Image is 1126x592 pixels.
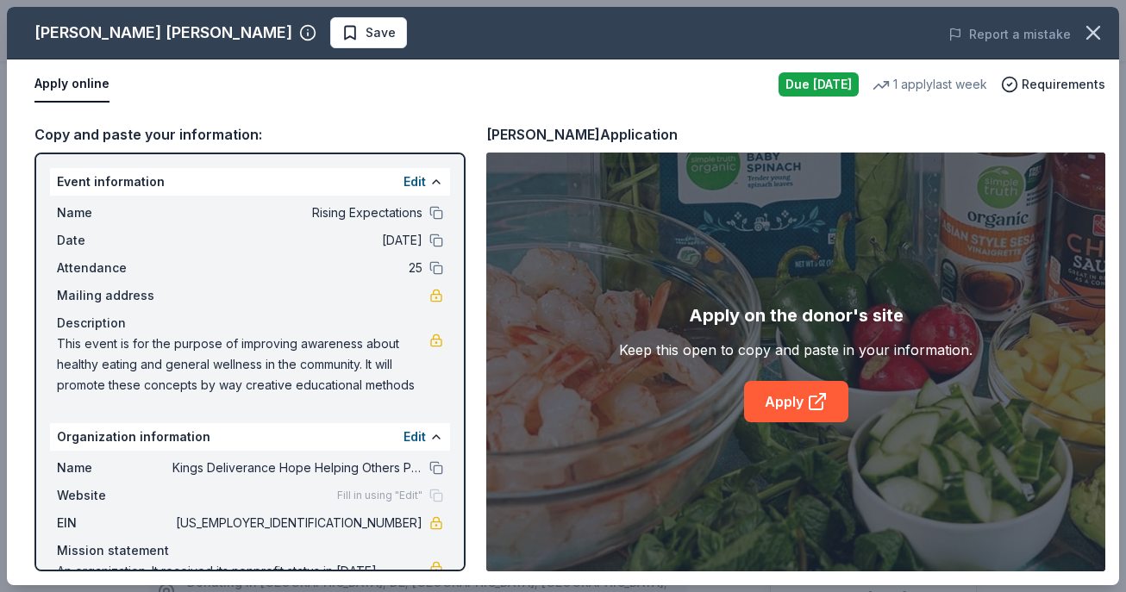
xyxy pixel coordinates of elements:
button: Edit [403,427,426,447]
button: Save [330,17,407,48]
button: Apply online [34,66,109,103]
span: Name [57,203,172,223]
span: This event is for the purpose of improving awareness about healthy eating and general wellness in... [57,333,429,396]
div: [PERSON_NAME] [PERSON_NAME] [34,19,292,47]
span: Fill in using "Edit" [337,489,422,502]
div: Event information [50,168,450,196]
span: EIN [57,513,172,533]
button: Edit [403,171,426,192]
div: Due [DATE] [779,72,859,97]
div: Mission statement [57,540,443,561]
span: [DATE] [172,230,422,251]
span: Attendance [57,258,172,278]
span: Requirements [1022,74,1105,95]
div: 1 apply last week [873,74,987,95]
span: Kings Deliverance Hope Helping Others Potential Evolve [172,458,422,478]
span: An organization. It received its nonprofit status in [DATE]. [57,561,429,582]
span: Date [57,230,172,251]
span: 25 [172,258,422,278]
div: Copy and paste your information: [34,123,466,146]
span: Website [57,485,172,506]
div: Apply on the donor's site [689,302,904,329]
button: Requirements [1001,74,1105,95]
div: Organization information [50,423,450,451]
span: Mailing address [57,285,172,306]
span: [US_EMPLOYER_IDENTIFICATION_NUMBER] [172,513,422,533]
span: Rising Expectations [172,203,422,223]
span: Name [57,458,172,478]
div: Keep this open to copy and paste in your information. [619,340,973,360]
div: Description [57,313,443,333]
div: [PERSON_NAME] Application [486,123,678,146]
span: Save [366,22,396,43]
a: Apply [744,381,848,422]
button: Report a mistake [948,24,1071,45]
